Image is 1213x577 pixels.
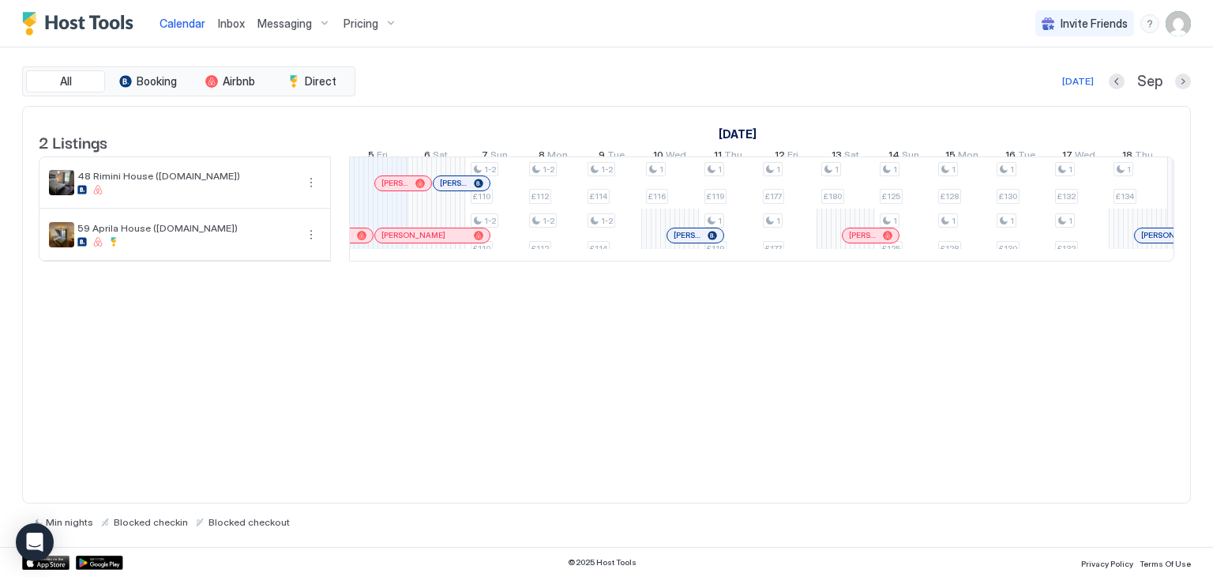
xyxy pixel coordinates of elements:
span: £110 [473,243,490,254]
span: Sun [490,149,508,165]
span: 13 [832,149,842,165]
a: September 8, 2025 [535,145,572,168]
span: Wed [666,149,686,165]
span: 1 [718,164,722,175]
button: Airbnb [190,70,269,92]
span: Blocked checkin [114,516,188,528]
span: Fri [787,149,798,165]
span: £112 [531,243,549,254]
span: 48 Rimini House ([DOMAIN_NAME]) [77,170,295,182]
span: 1-2 [484,216,496,226]
span: Airbnb [223,74,255,89]
span: Thu [1135,149,1153,165]
span: 12 [775,149,785,165]
span: Tue [1018,149,1035,165]
span: 16 [1005,149,1016,165]
button: All [26,70,105,92]
span: Calendar [160,17,205,30]
span: Sat [844,149,859,165]
span: 59 Aprila House ([DOMAIN_NAME]) [77,222,295,234]
span: £132 [1057,191,1076,202]
span: 1 [893,164,897,175]
span: 1-2 [601,164,613,175]
span: 1-2 [543,164,554,175]
span: [PERSON_NAME] [381,178,409,188]
span: £110 [473,191,490,202]
a: September 5, 2025 [364,145,392,168]
span: Inbox [218,17,245,30]
button: More options [302,173,321,192]
span: £130 [999,191,1017,202]
span: 7 [482,149,488,165]
a: September 18, 2025 [1118,145,1157,168]
span: £128 [941,243,959,254]
a: September 1, 2025 [715,123,760,145]
span: © 2025 Host Tools [568,557,637,568]
span: Direct [305,74,336,89]
span: £134 [1116,191,1134,202]
span: Fri [377,149,388,165]
span: [PERSON_NAME] [849,230,877,240]
div: Open Intercom Messenger [16,523,54,561]
span: £125 [882,243,900,254]
a: September 11, 2025 [710,145,746,168]
span: Min nights [46,516,93,528]
a: September 6, 2025 [420,145,452,168]
span: 1 [776,216,780,226]
div: listing image [49,222,74,247]
button: Booking [108,70,187,92]
span: 1 [1127,164,1131,175]
button: More options [302,225,321,244]
span: 8 [539,149,545,165]
span: Messaging [257,17,312,31]
a: September 12, 2025 [771,145,802,168]
span: Sep [1137,73,1162,91]
a: Host Tools Logo [22,12,141,36]
span: Sat [433,149,448,165]
span: £132 [1057,243,1076,254]
span: 1 [835,164,839,175]
span: 5 [368,149,374,165]
span: 1 [1010,216,1014,226]
a: September 7, 2025 [478,145,512,168]
span: Mon [547,149,568,165]
span: Privacy Policy [1081,559,1133,568]
div: listing image [49,170,74,195]
span: All [60,74,72,89]
span: Tue [607,149,625,165]
span: £119 [707,243,724,254]
a: September 17, 2025 [1058,145,1099,168]
span: Booking [137,74,177,89]
button: Next month [1175,74,1191,89]
div: tab-group [22,66,355,96]
span: 10 [653,149,663,165]
a: Inbox [218,15,245,32]
span: [PERSON_NAME] [674,230,701,240]
span: 1-2 [601,216,613,226]
span: [PERSON_NAME] [440,178,468,188]
span: 6 [424,149,430,165]
span: Pricing [344,17,378,31]
a: Privacy Policy [1081,554,1133,571]
span: 1 [659,164,663,175]
a: September 16, 2025 [1001,145,1039,168]
button: [DATE] [1060,72,1096,91]
a: September 9, 2025 [595,145,629,168]
a: September 13, 2025 [828,145,863,168]
span: 1 [952,164,956,175]
span: £125 [882,191,900,202]
span: Terms Of Use [1140,559,1191,568]
a: September 10, 2025 [649,145,690,168]
button: Direct [272,70,351,92]
a: Google Play Store [76,556,123,570]
span: 17 [1062,149,1072,165]
span: 1 [1010,164,1014,175]
span: 15 [945,149,956,165]
button: Previous month [1109,74,1125,89]
div: App Store [22,556,69,570]
span: £130 [999,243,1017,254]
span: Sun [902,149,919,165]
span: £112 [531,191,549,202]
span: [PERSON_NAME] [381,230,445,240]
